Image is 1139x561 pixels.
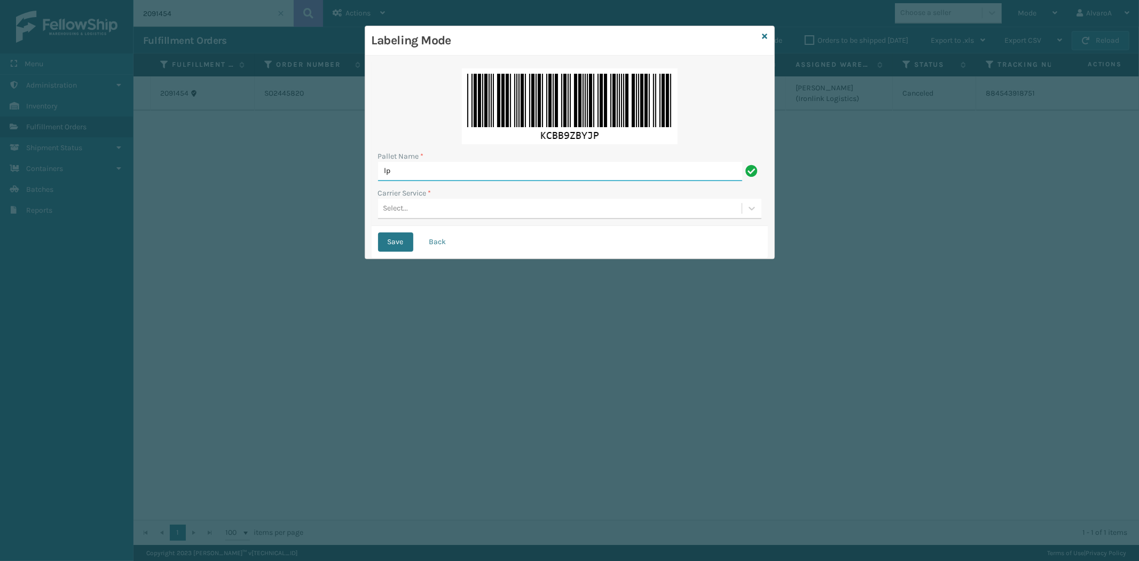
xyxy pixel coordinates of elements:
button: Back [420,232,456,252]
button: Save [378,232,413,252]
h3: Labeling Mode [372,33,758,49]
label: Carrier Service [378,188,431,199]
label: Pallet Name [378,151,424,162]
div: Select... [383,203,409,214]
img: 4EfzjnmAAAAAElFTkSuQmCC [462,68,678,144]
